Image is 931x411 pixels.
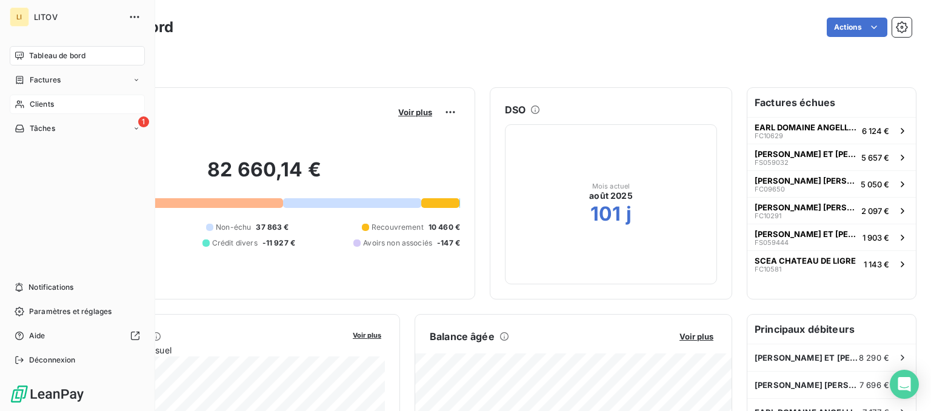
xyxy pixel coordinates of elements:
[747,315,916,344] h6: Principaux débiteurs
[437,238,460,249] span: -147 €
[429,222,460,233] span: 10 460 €
[68,344,344,356] span: Chiffre d'affaires mensuel
[755,212,781,219] span: FC10291
[10,70,145,90] a: Factures
[262,238,295,249] span: -11 927 €
[747,197,916,224] button: [PERSON_NAME] [PERSON_NAME]FC102912 097 €
[29,306,112,317] span: Paramètres et réglages
[68,158,460,194] h2: 82 660,14 €
[890,370,919,399] div: Open Intercom Messenger
[28,282,73,293] span: Notifications
[10,384,85,404] img: Logo LeanPay
[755,239,789,246] span: FS059444
[216,222,251,233] span: Non-échu
[859,353,889,363] span: 8 290 €
[755,266,781,273] span: FC10581
[755,185,785,193] span: FC09650
[755,202,856,212] span: [PERSON_NAME] [PERSON_NAME]
[10,46,145,65] a: Tableau de bord
[353,331,381,339] span: Voir plus
[676,331,717,342] button: Voir plus
[861,179,889,189] span: 5 050 €
[755,132,783,139] span: FC10629
[10,302,145,321] a: Paramètres et réglages
[755,229,858,239] span: [PERSON_NAME] ET [PERSON_NAME]
[212,238,258,249] span: Crédit divers
[30,123,55,134] span: Tâches
[592,182,630,190] span: Mois actuel
[10,326,145,346] a: Aide
[256,222,289,233] span: 37 863 €
[827,18,887,37] button: Actions
[747,224,916,250] button: [PERSON_NAME] ET [PERSON_NAME]FS0594441 903 €
[10,7,29,27] div: LI
[755,380,859,390] span: [PERSON_NAME] [PERSON_NAME]
[30,99,54,110] span: Clients
[747,117,916,144] button: EARL DOMAINE ANGELLIAUMEFC106296 124 €
[589,190,632,202] span: août 2025
[138,116,149,127] span: 1
[363,238,432,249] span: Avoirs non associés
[372,222,424,233] span: Recouvrement
[755,159,789,166] span: FS059032
[755,353,859,363] span: [PERSON_NAME] ET [PERSON_NAME]
[590,202,621,226] h2: 101
[29,50,85,61] span: Tableau de bord
[747,250,916,277] button: SCEA CHATEAU DE LIGREFC105811 143 €
[10,119,145,138] a: 1Tâches
[34,12,121,22] span: LITOV
[747,144,916,170] button: [PERSON_NAME] ET [PERSON_NAME]FS0590325 657 €
[747,170,916,197] button: [PERSON_NAME] [PERSON_NAME]FC096505 050 €
[859,380,889,390] span: 7 696 €
[755,122,857,132] span: EARL DOMAINE ANGELLIAUME
[29,355,76,366] span: Déconnexion
[863,233,889,242] span: 1 903 €
[755,176,856,185] span: [PERSON_NAME] [PERSON_NAME]
[29,330,45,341] span: Aide
[430,329,495,344] h6: Balance âgée
[679,332,713,341] span: Voir plus
[755,149,856,159] span: [PERSON_NAME] ET [PERSON_NAME]
[755,256,856,266] span: SCEA CHATEAU DE LIGRE
[30,75,61,85] span: Factures
[398,107,432,117] span: Voir plus
[505,102,526,117] h6: DSO
[862,126,889,136] span: 6 124 €
[864,259,889,269] span: 1 143 €
[747,88,916,117] h6: Factures échues
[349,329,385,340] button: Voir plus
[10,95,145,114] a: Clients
[861,206,889,216] span: 2 097 €
[861,153,889,162] span: 5 657 €
[626,202,632,226] h2: j
[395,107,436,118] button: Voir plus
